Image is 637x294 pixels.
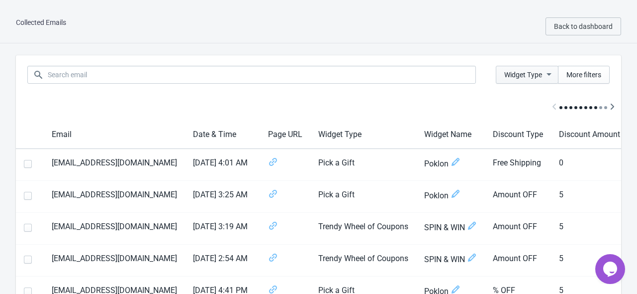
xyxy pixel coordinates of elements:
[485,245,551,277] td: Amount OFF
[310,181,416,213] td: Pick a Gift
[566,71,601,79] span: More filters
[603,98,621,117] button: Scroll table right one column
[310,121,416,149] th: Widget Type
[485,213,551,245] td: Amount OFF
[185,181,260,213] td: [DATE] 3:25 AM
[44,245,185,277] td: [EMAIL_ADDRESS][DOMAIN_NAME]
[44,149,185,181] td: [EMAIL_ADDRESS][DOMAIN_NAME]
[558,66,610,84] button: More filters
[551,213,628,245] td: 5
[551,121,628,149] th: Discount Amount
[260,121,310,149] th: Page URL
[485,121,551,149] th: Discount Type
[185,121,260,149] th: Date & Time
[551,149,628,181] td: 0
[595,254,627,284] iframe: chat widget
[185,149,260,181] td: [DATE] 4:01 AM
[44,181,185,213] td: [EMAIL_ADDRESS][DOMAIN_NAME]
[185,245,260,277] td: [DATE] 2:54 AM
[546,17,621,35] button: Back to dashboard
[504,71,542,79] span: Widget Type
[44,121,185,149] th: Email
[185,213,260,245] td: [DATE] 3:19 AM
[554,22,613,30] span: Back to dashboard
[416,121,485,149] th: Widget Name
[310,149,416,181] td: Pick a Gift
[551,245,628,277] td: 5
[310,245,416,277] td: Trendy Wheel of Coupons
[47,66,476,84] input: Search email
[424,253,477,266] span: SPIN & WIN
[496,66,558,84] button: Widget Type
[424,157,477,170] span: Poklon
[485,181,551,213] td: Amount OFF
[310,213,416,245] td: Trendy Wheel of Coupons
[424,189,477,202] span: Poklon
[424,221,477,234] span: SPIN & WIN
[44,213,185,245] td: [EMAIL_ADDRESS][DOMAIN_NAME]
[551,181,628,213] td: 5
[485,149,551,181] td: Free Shipping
